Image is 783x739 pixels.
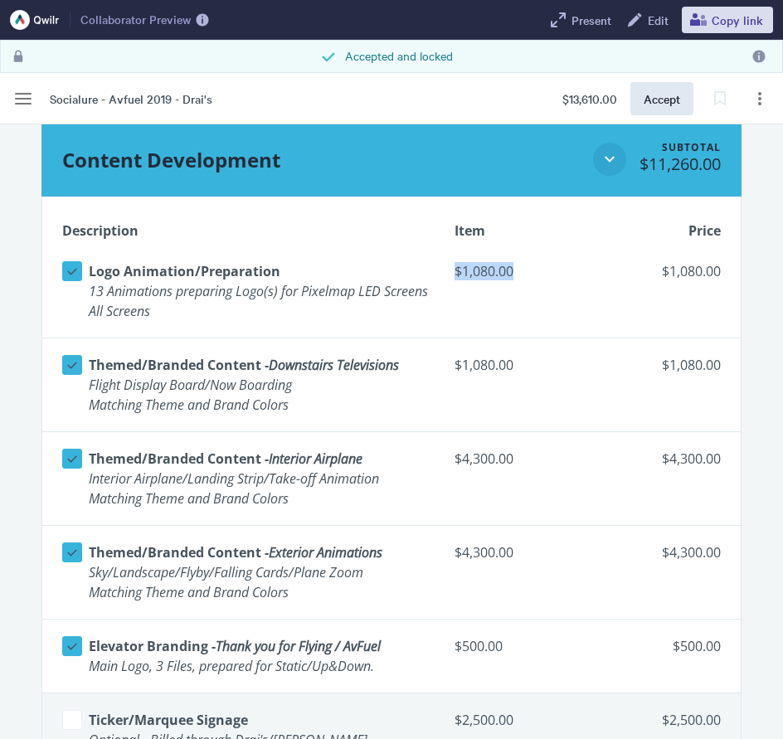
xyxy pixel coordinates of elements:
span: Description [62,224,139,237]
span: $1,080.00 [662,262,721,280]
span: Matching Theme and Brand Colors [89,489,289,508]
span: $500.00 [455,633,561,659]
span: Sky/Landscape/Flyby/Falling Cards/Plane Zoom [89,563,363,581]
span: Elevator Branding - [89,637,216,655]
span: Ticker/Marquee Signage [89,711,248,729]
span: $500.00 [673,637,721,655]
span: Downstairs Televisions [269,356,399,374]
span: Content Development [62,146,280,173]
span: $1,080.00 [662,356,721,374]
button: Close section [593,143,626,176]
span: Edit [644,13,669,27]
span: Matching Theme and Brand Colors [89,583,289,601]
span: Main Logo, 3 Files, prepared for Static/Up&Down. [89,657,374,675]
span: Socialure - Avfuel 2019 - Drai's [50,90,212,108]
span: $2,500.00 [662,711,721,729]
button: Present [542,7,618,33]
span: 13 Animations preparing Logo(s) for Pixelmap LED Screens [89,282,428,300]
button: Page options [743,82,776,115]
span: Matching Theme and Brand Colors [89,396,289,414]
button: More info [192,10,212,30]
span: $4,300.00 [662,543,721,562]
span: Themed/Branded Content - [89,450,269,468]
img: Qwilr logo [10,10,60,30]
span: Collaborator Preview [80,12,191,27]
span: Price [688,224,721,237]
span: $13,610.00 [562,90,617,108]
span: Present [568,13,611,27]
span: Accepted and locked [345,46,453,66]
div: Subtotal [662,143,721,153]
span: Interior Airplane/Landing Strip/Take-off Animation [89,469,379,488]
button: Menu [7,82,40,115]
span: $4,300.00 [662,450,721,468]
span: Logo Animation/Preparation [89,262,280,280]
span: Interior Airplane [269,450,362,468]
span: $4,300.00 [455,539,561,566]
span: All Screens [89,302,150,320]
span: Themed/Branded Content - [89,356,269,374]
span: Themed/Branded Content - [89,543,269,562]
span: Copy link [712,13,763,27]
span: Exterior Animations [269,543,382,562]
span: Item [455,224,485,237]
span: Flight Display Board/Now Boarding [89,376,292,394]
span: Thank you for Flying / AvFuel [216,637,381,655]
span: $11,260.00 [640,153,721,175]
span: $4,300.00 [455,445,561,472]
button: Copy link [682,7,773,33]
span: $1,080.00 [455,352,561,378]
span: $2,500.00 [455,707,561,733]
a: Edit [618,7,675,33]
button: Qwilr logo [3,7,66,33]
span: $1,080.00 [455,258,561,284]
